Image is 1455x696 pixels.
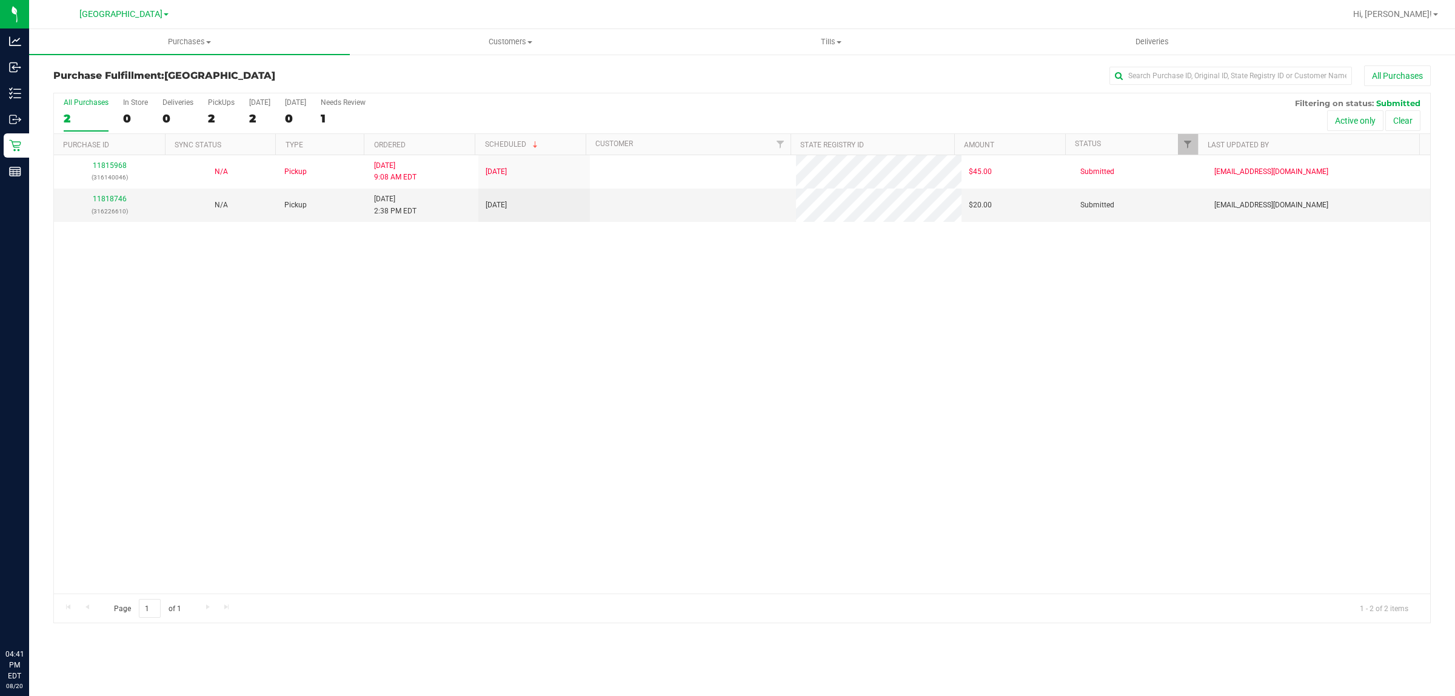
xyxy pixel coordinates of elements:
[162,98,193,107] div: Deliveries
[770,134,790,155] a: Filter
[671,29,991,55] a: Tills
[1119,36,1185,47] span: Deliveries
[249,112,270,125] div: 2
[61,206,158,217] p: (316226610)
[29,29,350,55] a: Purchases
[1214,199,1328,211] span: [EMAIL_ADDRESS][DOMAIN_NAME]
[285,112,306,125] div: 0
[5,681,24,691] p: 08/20
[63,141,109,149] a: Purchase ID
[79,9,162,19] span: [GEOGRAPHIC_DATA]
[374,141,406,149] a: Ordered
[374,193,416,216] span: [DATE] 2:38 PM EDT
[969,166,992,178] span: $45.00
[321,98,366,107] div: Needs Review
[1080,199,1114,211] span: Submitted
[9,61,21,73] inline-svg: Inbound
[1376,98,1420,108] span: Submitted
[969,199,992,211] span: $20.00
[486,199,507,211] span: [DATE]
[1364,65,1431,86] button: All Purchases
[215,167,228,176] span: Not Applicable
[215,199,228,211] button: N/A
[1208,141,1269,149] a: Last Updated By
[800,141,864,149] a: State Registry ID
[321,112,366,125] div: 1
[374,160,416,183] span: [DATE] 9:08 AM EDT
[1353,9,1432,19] span: Hi, [PERSON_NAME]!
[123,98,148,107] div: In Store
[5,649,24,681] p: 04:41 PM EDT
[1075,139,1101,148] a: Status
[53,70,512,81] h3: Purchase Fulfillment:
[992,29,1313,55] a: Deliveries
[1385,110,1420,131] button: Clear
[139,599,161,618] input: 1
[64,112,109,125] div: 2
[164,70,275,81] span: [GEOGRAPHIC_DATA]
[93,195,127,203] a: 11818746
[215,201,228,209] span: Not Applicable
[61,172,158,183] p: (316140046)
[486,166,507,178] span: [DATE]
[1214,166,1328,178] span: [EMAIL_ADDRESS][DOMAIN_NAME]
[104,599,191,618] span: Page of 1
[1295,98,1374,108] span: Filtering on status:
[123,112,148,125] div: 0
[284,199,307,211] span: Pickup
[285,98,306,107] div: [DATE]
[249,98,270,107] div: [DATE]
[29,36,350,47] span: Purchases
[208,112,235,125] div: 2
[350,29,671,55] a: Customers
[9,139,21,152] inline-svg: Retail
[9,35,21,47] inline-svg: Analytics
[286,141,303,149] a: Type
[9,113,21,125] inline-svg: Outbound
[64,98,109,107] div: All Purchases
[1080,166,1114,178] span: Submitted
[1178,134,1198,155] a: Filter
[208,98,235,107] div: PickUps
[1350,599,1418,617] span: 1 - 2 of 2 items
[671,36,991,47] span: Tills
[1327,110,1383,131] button: Active only
[93,161,127,170] a: 11815968
[964,141,994,149] a: Amount
[485,140,540,149] a: Scheduled
[595,139,633,148] a: Customer
[284,166,307,178] span: Pickup
[162,112,193,125] div: 0
[12,599,48,635] iframe: Resource center
[9,87,21,99] inline-svg: Inventory
[215,166,228,178] button: N/A
[1109,67,1352,85] input: Search Purchase ID, Original ID, State Registry ID or Customer Name...
[350,36,670,47] span: Customers
[9,166,21,178] inline-svg: Reports
[175,141,221,149] a: Sync Status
